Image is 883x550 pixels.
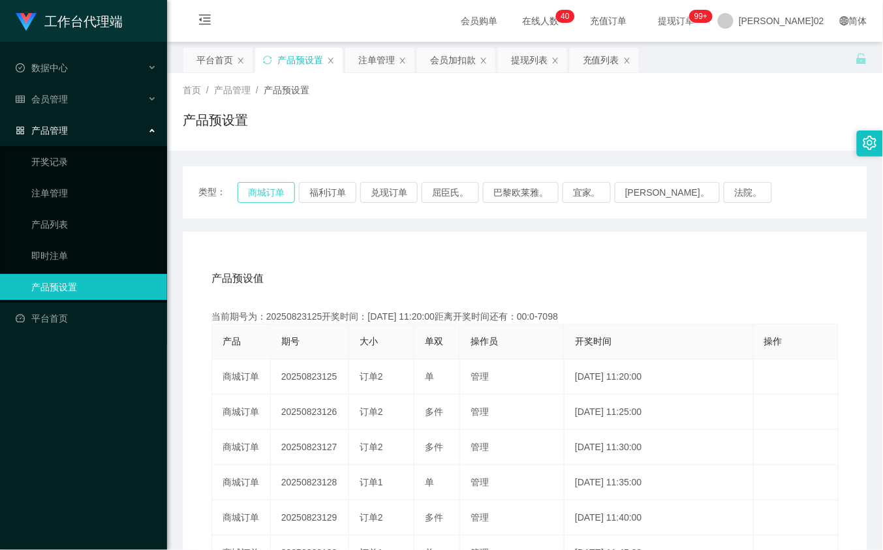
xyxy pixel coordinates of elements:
i: 图标： table [16,95,25,104]
i: 图标： 关闭 [551,57,559,65]
font: 在线人数 [522,16,559,26]
span: 多件 [425,406,443,417]
button: 巴黎欧莱雅。 [483,182,559,203]
td: [DATE] 11:30:00 [565,430,753,465]
sup: 40 [556,10,575,23]
button: [PERSON_NAME]。 [615,182,720,203]
button: 商城订单 [238,182,295,203]
font: 提现订单 [658,16,694,26]
span: 单双 [425,336,443,346]
div: 提现列表 [511,48,548,72]
div: 平台首页 [196,48,233,72]
a: 注单管理 [31,180,157,206]
span: 操作 [764,336,782,346]
button: 宜家。 [563,182,611,203]
span: 产品预设置 [264,85,309,95]
td: [DATE] 11:35:00 [565,465,753,500]
td: 20250823128 [271,465,349,500]
span: 多件 [425,442,443,452]
td: [DATE] 11:25:00 [565,395,753,430]
i: 图标： AppStore-O [16,126,25,135]
td: 商城订单 [212,395,271,430]
a: 开奖记录 [31,149,157,175]
sup: 927 [689,10,713,23]
td: 管理 [460,500,565,536]
button: 福利订单 [299,182,356,203]
font: 简体 [849,16,867,26]
span: 类型： [198,182,238,203]
span: 订单2 [360,442,383,452]
td: 商城订单 [212,359,271,395]
button: 屈臣氏。 [422,182,479,203]
div: 会员加扣款 [430,48,476,72]
div: 当前期号为：20250823125开奖时间：[DATE] 11:20:00距离开奖时间还有：00:0-7098 [211,310,839,324]
a: 工作台代理端 [16,16,123,26]
span: 单 [425,371,434,382]
p: 4 [561,10,566,23]
i: 图标： 关闭 [623,57,631,65]
font: 充值订单 [590,16,627,26]
i: 图标： menu-fold [183,1,227,42]
span: 操作员 [471,336,498,346]
i: 图标： 关闭 [327,57,335,65]
button: 法院。 [724,182,772,203]
td: 管理 [460,430,565,465]
a: 即时注单 [31,243,157,269]
td: 20250823125 [271,359,349,395]
td: 管理 [460,359,565,395]
i: 图标： check-circle-o [16,63,25,72]
td: 20250823127 [271,430,349,465]
span: 单 [425,477,434,487]
span: / [206,85,209,95]
span: 多件 [425,512,443,523]
h1: 产品预设置 [183,110,248,130]
td: 管理 [460,465,565,500]
span: 产品管理 [214,85,251,95]
td: 20250823129 [271,500,349,536]
i: 图标： 关闭 [480,57,488,65]
div: 产品预设置 [277,48,323,72]
td: 20250823126 [271,395,349,430]
font: 会员管理 [31,94,68,104]
a: 产品列表 [31,211,157,237]
i: 图标： 设置 [863,136,877,150]
i: 图标： 解锁 [856,53,867,65]
div: 注单管理 [358,48,395,72]
span: / [256,85,258,95]
i: 图标： global [840,16,849,25]
span: 订单2 [360,512,383,523]
div: 充值列表 [583,48,619,72]
span: 产品 [223,336,241,346]
font: 数据中心 [31,63,68,73]
td: [DATE] 11:20:00 [565,359,753,395]
a: 产品预设置 [31,274,157,300]
td: 管理 [460,395,565,430]
i: 图标： 同步 [263,55,272,65]
span: 订单2 [360,406,383,417]
span: 订单2 [360,371,383,382]
td: 商城订单 [212,430,271,465]
span: 首页 [183,85,201,95]
i: 图标： 关闭 [399,57,407,65]
td: [DATE] 11:40:00 [565,500,753,536]
span: 订单1 [360,477,383,487]
td: 商城订单 [212,465,271,500]
a: 图标： 仪表板平台首页 [16,305,157,331]
img: logo.9652507e.png [16,13,37,31]
span: 产品预设值 [211,271,264,286]
span: 开奖时间 [575,336,612,346]
p: 0 [565,10,570,23]
span: 大小 [360,336,378,346]
td: 商城订单 [212,500,271,536]
i: 图标： 关闭 [237,57,245,65]
button: 兑现订单 [360,182,418,203]
font: 产品管理 [31,125,68,136]
span: 期号 [281,336,300,346]
h1: 工作台代理端 [44,1,123,42]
